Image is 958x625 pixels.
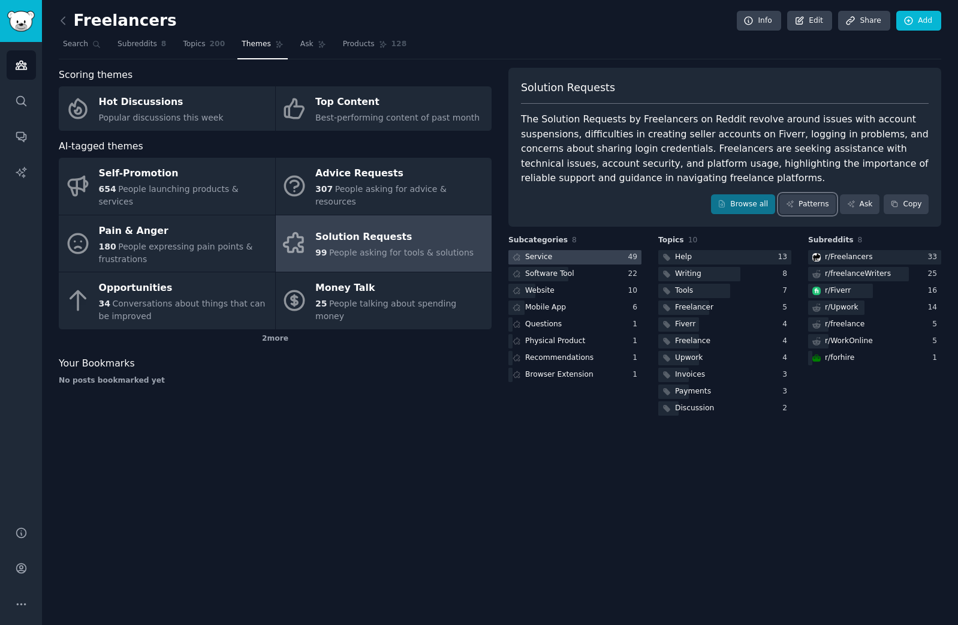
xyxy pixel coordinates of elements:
div: Mobile App [525,302,566,313]
div: r/ Fiverr [825,286,851,296]
div: r/ Upwork [825,302,858,313]
h2: Freelancers [59,11,177,31]
div: 8 [782,269,791,280]
div: Browser Extension [525,369,594,380]
a: Search [59,35,105,59]
div: 16 [927,286,941,296]
div: Hot Discussions [99,93,224,112]
a: Patterns [779,194,836,215]
div: Payments [675,386,711,397]
div: Help [675,252,692,263]
div: No posts bookmarked yet [59,375,492,386]
span: People talking about spending money [315,299,456,321]
a: Physical Product1 [508,334,641,349]
span: 128 [391,39,407,50]
span: People asking for tools & solutions [329,248,474,257]
span: Themes [242,39,271,50]
div: 7 [782,286,791,296]
a: Self-Promotion654People launching products & services [59,158,275,215]
span: 8 [161,39,167,50]
div: Discussion [675,403,714,414]
a: Themes [237,35,288,59]
div: 14 [927,302,941,313]
div: 2 [782,403,791,414]
a: Payments3 [658,384,791,399]
span: Ask [300,39,314,50]
div: 4 [782,319,791,330]
span: 8 [572,236,577,244]
button: Copy [884,194,929,215]
a: Browse all [711,194,775,215]
a: r/freelance5 [808,317,941,332]
div: Self-Promotion [99,164,269,184]
a: Info [737,11,781,31]
a: Top ContentBest-performing content of past month [276,86,492,131]
div: Top Content [315,93,480,112]
div: Opportunities [99,279,269,298]
a: Share [838,11,890,31]
span: 180 [99,242,116,251]
a: Ask [296,35,330,59]
div: r/ WorkOnline [825,336,873,347]
span: Scoring themes [59,68,132,83]
a: Invoices3 [658,368,791,383]
a: r/WorkOnline5 [808,334,941,349]
div: 4 [782,336,791,347]
a: Opportunities34Conversations about things that can be improved [59,272,275,329]
span: Topics [658,235,684,246]
a: Freelancersr/Freelancers33 [808,250,941,265]
div: 22 [628,269,641,280]
a: Questions1 [508,317,641,332]
a: Hot DiscussionsPopular discussions this week [59,86,275,131]
a: Upwork4 [658,351,791,366]
div: Fiverr [675,319,695,330]
div: 5 [932,319,941,330]
a: Writing8 [658,267,791,282]
span: Solution Requests [521,80,615,95]
img: Fiverr [812,287,821,295]
div: 3 [782,369,791,380]
span: 200 [210,39,225,50]
span: Subreddits [118,39,157,50]
div: Writing [675,269,701,280]
a: r/freelanceWriters25 [808,267,941,282]
div: Recommendations [525,353,594,363]
div: Upwork [675,353,703,363]
span: Conversations about things that can be improved [99,299,266,321]
span: Topics [183,39,205,50]
a: Fiverrr/Fiverr16 [808,284,941,299]
a: Subreddits8 [113,35,170,59]
div: Questions [525,319,562,330]
div: Website [525,286,555,296]
div: 4 [782,353,791,363]
div: Pain & Anger [99,221,269,241]
a: Software Tool22 [508,267,641,282]
div: Freelance [675,336,710,347]
div: The Solution Requests by Freelancers on Reddit revolve around issues with account suspensions, di... [521,112,929,186]
span: People launching products & services [99,184,239,206]
div: Money Talk [315,279,486,298]
a: Discussion2 [658,401,791,416]
a: forhirer/forhire1 [808,351,941,366]
span: 10 [688,236,698,244]
div: Service [525,252,552,263]
a: Fiverr4 [658,317,791,332]
span: Subcategories [508,235,568,246]
div: 1 [632,369,641,380]
div: 6 [632,302,641,313]
span: 99 [315,248,327,257]
div: Solution Requests [315,228,474,247]
a: Service49 [508,250,641,265]
div: r/ forhire [825,353,854,363]
a: Website10 [508,284,641,299]
a: Recommendations1 [508,351,641,366]
div: 1 [632,353,641,363]
span: Subreddits [808,235,854,246]
span: Search [63,39,88,50]
a: Advice Requests307People asking for advice & resources [276,158,492,215]
a: r/Upwork14 [808,301,941,315]
a: Mobile App6 [508,301,641,315]
span: 34 [99,299,110,308]
a: Ask [840,194,879,215]
span: Products [343,39,375,50]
